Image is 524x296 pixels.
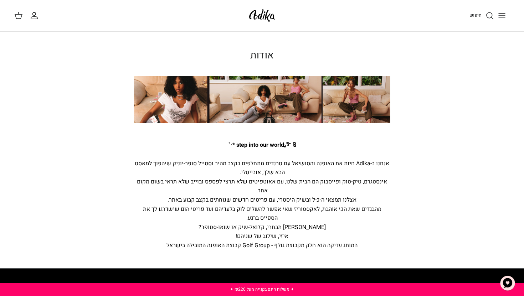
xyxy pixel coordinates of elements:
[469,12,482,19] span: חיפוש
[497,272,518,294] button: צ'אט
[30,11,41,20] a: החשבון שלי
[134,150,390,241] div: אנחנו ב-Adika חיות את האופנה והסושיאל עם טרנדים מתחלפים בקצב מהיר וסטייל סופר-יוניק שיהפוך למאסט ...
[134,241,390,250] div: המותג עדיקה הוא חלק מקבוצת גולף - Golf Group קבוצת האופנה המובילה בישראל
[230,286,294,292] a: ✦ משלוח חינם בקנייה מעל ₪220 ✦
[469,11,494,20] a: חיפוש
[247,7,277,24] img: Adika IL
[134,50,390,62] h1: אודות
[494,8,510,24] button: Toggle menu
[228,141,296,149] strong: step into our world ೃ࿐ ༊ *·˚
